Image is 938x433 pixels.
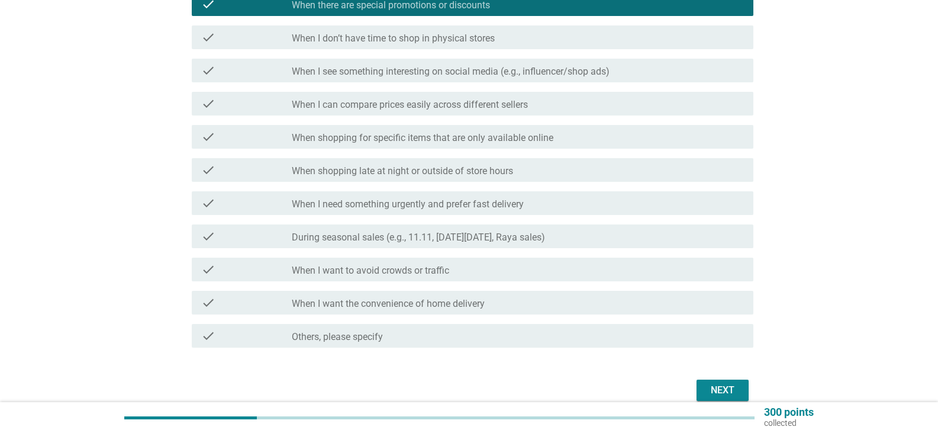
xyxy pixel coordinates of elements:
[292,298,485,310] label: When I want the convenience of home delivery
[292,99,528,111] label: When I can compare prices easily across different sellers
[201,329,215,343] i: check
[201,130,215,144] i: check
[201,296,215,310] i: check
[201,196,215,210] i: check
[292,33,495,44] label: When I don’t have time to shop in physical stores
[764,407,814,418] p: 300 points
[706,383,739,397] div: Next
[201,229,215,243] i: check
[201,97,215,111] i: check
[201,262,215,277] i: check
[292,165,513,177] label: When shopping late at night or outside of store hours
[201,63,215,78] i: check
[697,380,749,401] button: Next
[292,232,545,243] label: During seasonal sales (e.g., 11.11, [DATE][DATE], Raya sales)
[292,198,524,210] label: When I need something urgently and prefer fast delivery
[292,132,553,144] label: When shopping for specific items that are only available online
[292,265,449,277] label: When I want to avoid crowds or traffic
[201,163,215,177] i: check
[201,30,215,44] i: check
[764,418,814,428] p: collected
[292,66,610,78] label: When I see something interesting on social media (e.g., influencer/shop ads)
[292,331,383,343] label: Others, please specify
